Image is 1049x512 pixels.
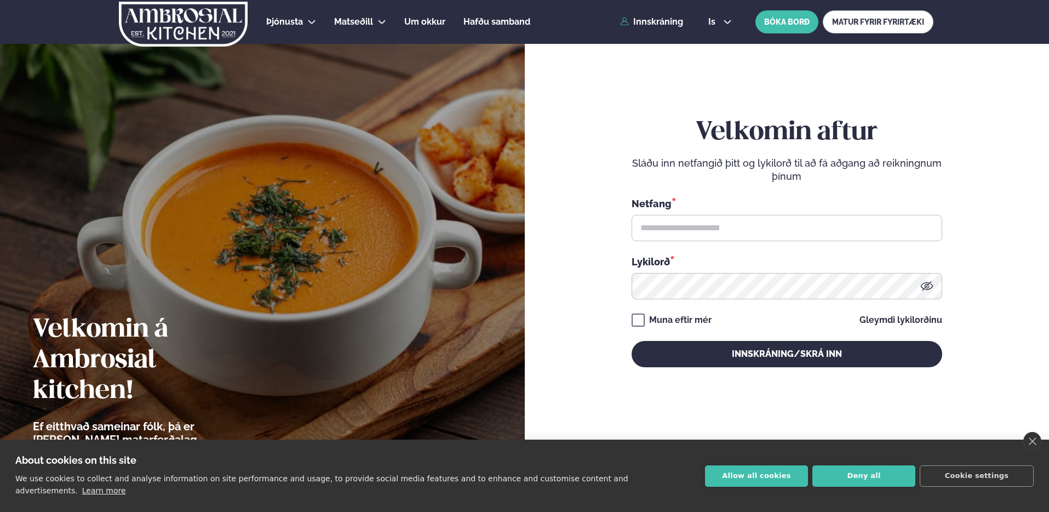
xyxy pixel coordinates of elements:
button: Deny all [812,465,915,487]
h2: Velkomin aftur [632,117,942,148]
a: Learn more [82,486,126,495]
span: Þjónusta [266,16,303,27]
h2: Velkomin á Ambrosial kitchen! [33,315,260,407]
span: Matseðill [334,16,373,27]
span: Hafðu samband [463,16,530,27]
a: Matseðill [334,15,373,29]
button: BÓKA BORÐ [755,10,818,33]
a: Hafðu samband [463,15,530,29]
a: Gleymdi lykilorðinu [859,316,942,325]
span: is [708,18,719,26]
a: Þjónusta [266,15,303,29]
p: Sláðu inn netfangið þitt og lykilorð til að fá aðgang að reikningnum þínum [632,157,942,183]
span: Um okkur [404,16,445,27]
button: is [700,18,741,26]
p: Ef eitthvað sameinar fólk, þá er [PERSON_NAME] matarferðalag. [33,420,260,446]
a: Um okkur [404,15,445,29]
button: Innskráning/Skrá inn [632,341,942,367]
a: Innskráning [620,17,683,27]
div: Netfang [632,196,942,211]
strong: About cookies on this site [15,454,136,466]
p: We use cookies to collect and analyse information on site performance and usage, to provide socia... [15,474,628,495]
img: logo [118,2,249,47]
div: Lykilorð [632,254,942,269]
button: Allow all cookies [705,465,808,487]
button: Cookie settings [920,465,1034,487]
a: MATUR FYRIR FYRIRTÆKI [823,10,933,33]
a: close [1023,432,1041,451]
